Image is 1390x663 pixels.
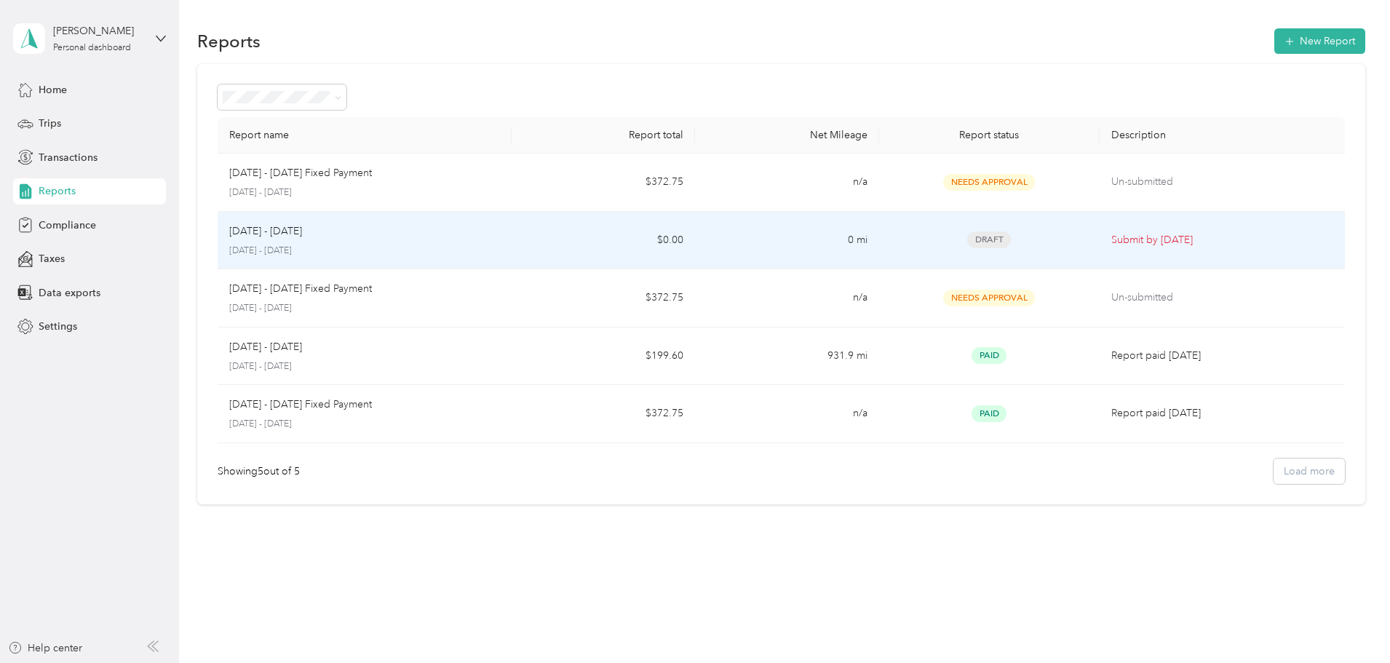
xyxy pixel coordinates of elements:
p: Un-submitted [1111,290,1333,306]
p: [DATE] - [DATE] [229,223,302,239]
p: [DATE] - [DATE] Fixed Payment [229,165,372,181]
span: Data exports [39,285,100,301]
th: Report total [512,117,695,154]
td: $372.75 [512,269,695,327]
span: Reports [39,183,76,199]
td: 931.9 mi [695,327,878,386]
td: n/a [695,385,878,443]
span: Settings [39,319,77,334]
td: $372.75 [512,385,695,443]
p: Submit by [DATE] [1111,232,1333,248]
button: New Report [1274,28,1365,54]
button: Help center [8,640,82,656]
td: 0 mi [695,212,878,270]
td: $372.75 [512,154,695,212]
p: [DATE] - [DATE] Fixed Payment [229,397,372,413]
span: Transactions [39,150,98,165]
div: Report status [891,129,1088,141]
td: $0.00 [512,212,695,270]
td: n/a [695,154,878,212]
div: [PERSON_NAME] [53,23,144,39]
div: Personal dashboard [53,44,131,52]
span: Trips [39,116,61,131]
span: Needs Approval [943,290,1035,306]
p: [DATE] - [DATE] [229,418,500,431]
p: [DATE] - [DATE] [229,186,500,199]
th: Report name [218,117,512,154]
span: Needs Approval [943,174,1035,191]
h1: Reports [197,33,261,49]
p: [DATE] - [DATE] [229,339,302,355]
p: Report paid [DATE] [1111,405,1333,421]
p: [DATE] - [DATE] [229,245,500,258]
span: Home [39,82,67,98]
th: Description [1100,117,1345,154]
p: Report paid [DATE] [1111,348,1333,364]
p: [DATE] - [DATE] [229,302,500,315]
th: Net Mileage [695,117,878,154]
span: Paid [972,405,1006,422]
span: Paid [972,347,1006,364]
span: Compliance [39,218,96,233]
p: Un-submitted [1111,174,1333,190]
div: Showing 5 out of 5 [218,464,300,479]
span: Taxes [39,251,65,266]
td: n/a [695,269,878,327]
p: [DATE] - [DATE] [229,360,500,373]
span: Draft [967,231,1011,248]
iframe: Everlance-gr Chat Button Frame [1308,581,1390,663]
td: $199.60 [512,327,695,386]
p: [DATE] - [DATE] Fixed Payment [229,281,372,297]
